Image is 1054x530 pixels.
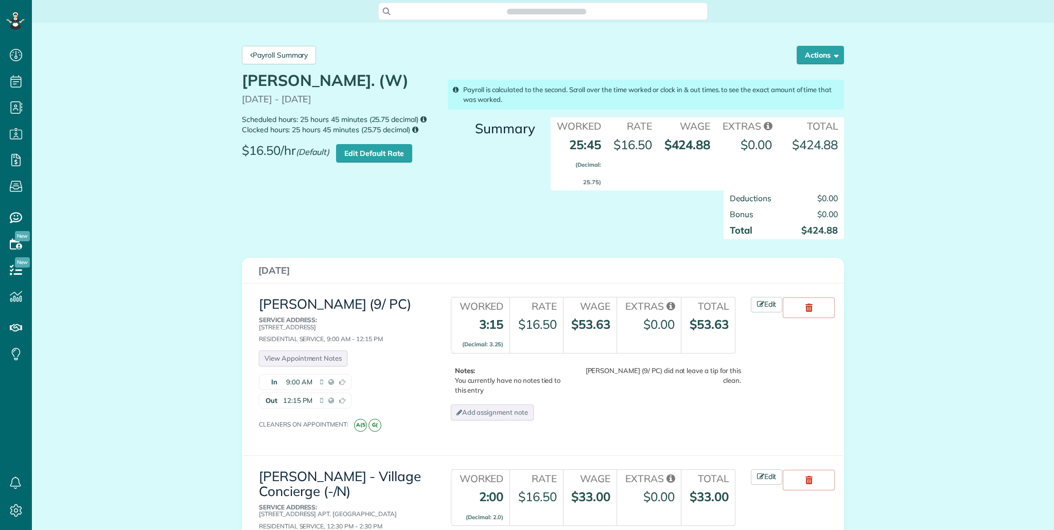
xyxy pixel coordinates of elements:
[617,297,681,313] th: Extras
[510,297,563,313] th: Rate
[551,117,607,133] th: Worked
[259,468,421,500] a: [PERSON_NAME] - Village Concierge (-/N)
[730,224,752,236] strong: Total
[571,316,610,332] strong: $53.63
[455,366,476,375] b: Notes:
[613,137,652,152] span: $16.50
[557,136,601,189] span: 25:45:00
[570,366,741,385] div: [PERSON_NAME] (9/ PC) did not leave a tip for this clean.
[466,489,503,522] strong: 2:00
[259,504,427,517] p: [STREET_ADDRESS] Apt. [GEOGRAPHIC_DATA]
[690,489,729,504] strong: $33.00
[286,377,312,387] span: 9:00:00
[741,137,772,152] span: $0.00
[730,209,753,219] span: Bonus
[817,209,838,219] span: $0.00
[643,315,675,333] div: $0.00
[242,114,436,135] small: Scheduled hours: 25 hours 45 minutes (25.75 decimal) Clocked hours: 25 hours 45 minutes (25.75 de...
[563,297,617,313] th: Wage
[242,72,436,89] h1: [PERSON_NAME]. (W)
[318,393,326,408] i: Alondra did not clock out through the ZenMaid mobile app
[448,80,844,110] div: Payroll is calculated to the second. Scroll over the time worked or clock in & out times. to see ...
[462,316,503,349] span: Exact time worked <br/> (accurate to the second): <br/> 3h 15m 00s
[681,470,734,486] th: Total
[778,117,844,133] th: Total
[337,393,348,408] i: Time was not manually edited
[451,297,510,313] th: Worked
[15,257,30,268] span: New
[751,297,783,312] a: Edit
[607,117,658,133] th: Rate
[296,147,330,157] em: (Default)
[326,393,337,408] i: No GPS data
[518,488,557,505] div: $16.50
[643,488,675,505] div: $0.00
[617,470,681,486] th: Extras
[318,375,326,390] i: Alondra did not clock in through the ZenMaid mobile app
[259,350,347,366] a: View Appointment Notes
[354,419,367,432] span: Alondra Calzada. (W)
[575,161,601,186] small: (Decimal: 25.75)
[258,266,828,276] h3: [DATE]
[517,6,575,16] span: Search ZenMaid…
[259,503,317,511] b: Service Address:
[242,144,335,165] span: $16.50/hr
[337,375,348,390] i: Time was not manually edited
[801,224,838,236] strong: $424.88
[259,316,427,342] div: Residential Service, 9:00 AM - 12:15 PM
[326,375,337,390] i: No GPS data
[15,231,30,241] span: New
[462,341,503,348] small: (Decimal: 3.25)
[751,469,783,485] a: Edit
[466,489,503,522] span: Exact time worked <br/> (accurate to the second): <br/> 2h 00m 00s
[792,137,838,152] strong: $424.88
[242,94,436,104] p: [DATE] - [DATE]
[466,514,503,521] small: (Decimal: 2.0)
[259,295,411,312] a: [PERSON_NAME] (9/ PC)
[259,504,427,529] div: Residential Service, 12:30 PM - 2:30 PM
[336,144,412,163] a: Edit Default Rate
[510,470,563,486] th: Rate
[817,193,838,203] span: $0.00
[658,117,717,133] th: Wage
[448,121,535,136] h3: Summary
[368,419,381,432] span: Genesis Yanes. (W)
[664,137,711,152] strong: $424.88
[518,315,557,333] div: $16.50
[462,316,503,349] strong: 3:15
[259,420,353,428] span: Cleaners on appointment:
[563,470,617,486] th: Wage
[259,316,427,330] p: [STREET_ADDRESS]
[797,46,844,64] button: Actions
[690,316,729,332] strong: $53.63
[455,366,567,395] p: You currently have no notes tied to this entry
[242,46,316,64] a: Payroll Summary
[451,470,510,486] th: Worked
[283,396,312,405] span: 12:15:00
[259,393,280,408] strong: Out
[259,375,280,390] strong: In
[259,316,317,324] b: Service Address:
[451,404,534,420] a: Add assignment note
[730,193,771,203] span: Deductions
[681,297,734,313] th: Total
[571,489,610,504] strong: $33.00
[569,137,601,188] strong: 25:45
[716,117,778,133] th: Extras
